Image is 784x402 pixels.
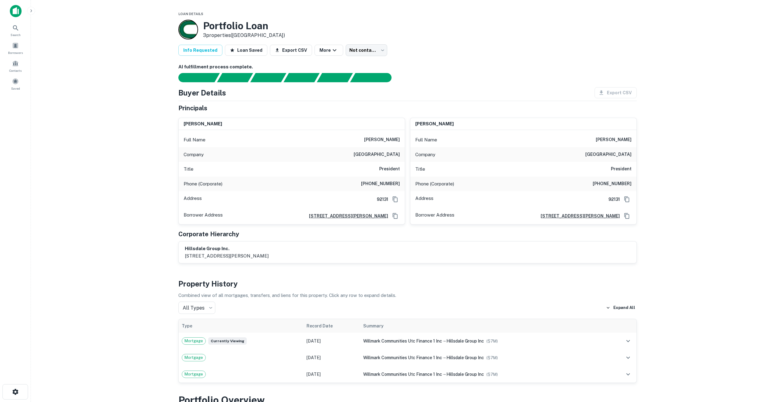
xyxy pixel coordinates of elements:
button: expand row [623,336,633,346]
span: Mortgage [182,371,205,377]
div: Principals found, AI now looking for contact information... [283,73,319,82]
a: Search [2,22,29,39]
h6: [PERSON_NAME] [596,136,632,144]
h5: Principals [178,104,207,113]
button: Copy Address [622,195,632,204]
div: All Types [178,302,215,314]
h6: [PERSON_NAME] [364,136,400,144]
button: Expand All [604,303,637,312]
h6: [GEOGRAPHIC_DATA] [585,151,632,158]
h6: hillsdale group inc. [185,245,269,252]
th: Summary [360,319,607,333]
span: hillsdale group inc [446,355,484,360]
span: willmark communities utc finance 1 inc [363,372,442,377]
a: Contacts [2,58,29,74]
h4: Property History [178,278,637,289]
p: Title [415,165,425,173]
p: Company [415,151,435,158]
span: Borrowers [8,50,23,55]
h5: Corporate Hierarchy [178,229,239,239]
button: Copy Address [391,195,400,204]
h6: [PERSON_NAME] [184,120,222,128]
span: hillsdale group inc [446,339,484,343]
p: Phone (Corporate) [184,180,222,188]
h6: President [379,165,400,173]
button: More [315,45,343,56]
div: → [363,338,604,344]
h3: Portfolio Loan [203,20,285,32]
p: Phone (Corporate) [415,180,454,188]
td: [DATE] [303,333,360,349]
button: Export CSV [270,45,312,56]
p: Title [184,165,193,173]
div: Sending borrower request to AI... [171,73,217,82]
span: ($ 7M ) [486,372,498,377]
h6: President [611,165,632,173]
p: Address [415,195,433,204]
p: Borrower Address [415,211,454,221]
a: [STREET_ADDRESS][PERSON_NAME] [304,213,388,219]
span: willmark communities utc finance 1 inc [363,355,442,360]
h4: Buyer Details [178,87,226,98]
a: [STREET_ADDRESS][PERSON_NAME] [536,213,620,219]
div: → [363,354,604,361]
span: Contacts [9,68,22,73]
button: expand row [623,352,633,363]
p: Borrower Address [184,211,223,221]
button: expand row [623,369,633,380]
h6: [PHONE_NUMBER] [593,180,632,188]
button: Info Requested [178,45,222,56]
h6: 92131 [372,196,388,203]
span: ($ 7M ) [486,339,498,343]
h6: [GEOGRAPHIC_DATA] [354,151,400,158]
span: Mortgage [182,338,205,344]
p: Address [184,195,202,204]
td: [DATE] [303,349,360,366]
span: hillsdale group inc [446,372,484,377]
span: ($ 7M ) [486,355,498,360]
th: Record Date [303,319,360,333]
img: capitalize-icon.png [10,5,22,17]
div: Principals found, still searching for contact information. This may take time... [317,73,353,82]
span: Search [10,32,21,37]
a: Saved [2,75,29,92]
div: Not contacted [346,44,387,56]
div: Documents found, AI parsing details... [250,73,286,82]
div: Your request is received and processing... [217,73,253,82]
p: Company [184,151,204,158]
h6: [PHONE_NUMBER] [361,180,400,188]
th: Type [179,319,303,333]
span: Saved [11,86,20,91]
div: AI fulfillment process complete. [350,73,399,82]
p: Full Name [415,136,437,144]
div: → [363,371,604,378]
p: [STREET_ADDRESS][PERSON_NAME] [185,252,269,260]
td: [DATE] [303,366,360,383]
p: Combined view of all mortgages, transfers, and liens for this property. Click any row to expand d... [178,292,637,299]
button: Copy Address [391,211,400,221]
a: Borrowers [2,40,29,56]
h6: AI fulfillment process complete. [178,63,637,71]
h6: [PERSON_NAME] [415,120,454,128]
span: Currently viewing [208,337,247,345]
p: 3 properties ([GEOGRAPHIC_DATA]) [203,32,285,39]
h6: 92131 [603,196,620,203]
p: Full Name [184,136,205,144]
button: Loan Saved [225,45,267,56]
span: willmark communities utc finance 1 inc [363,339,442,343]
span: Mortgage [182,355,205,361]
span: Loan Details [178,12,203,16]
button: Copy Address [622,211,632,221]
